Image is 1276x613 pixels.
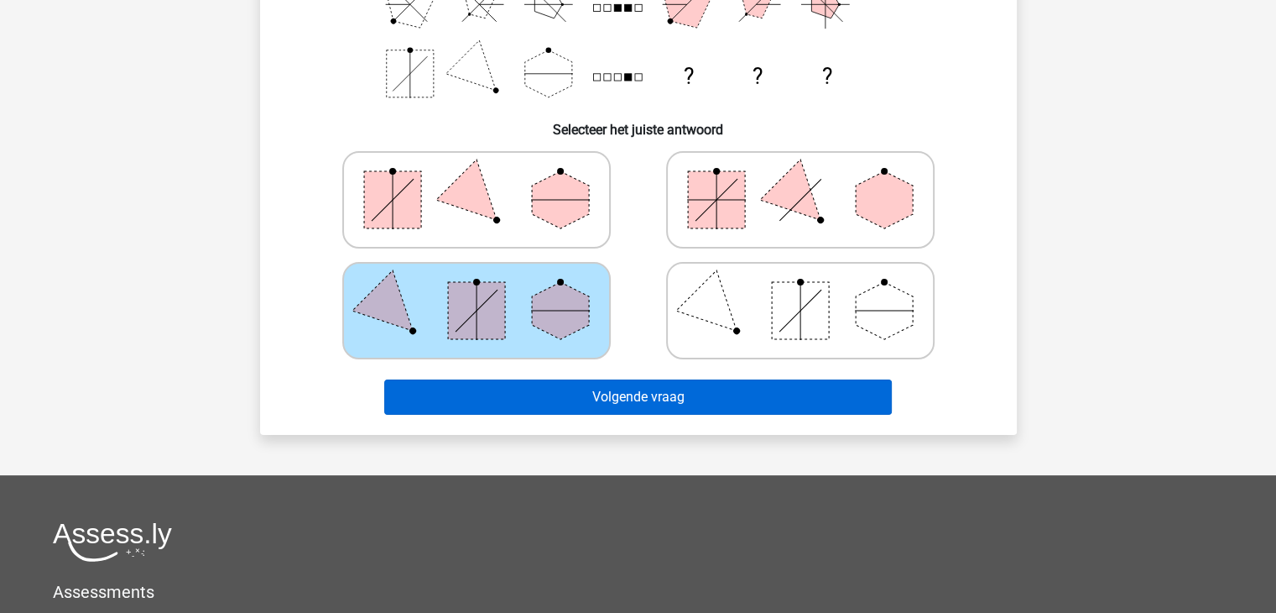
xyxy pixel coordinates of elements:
img: Assessly logo [53,522,172,562]
text: ? [753,64,763,89]
text: ? [683,64,693,89]
h6: Selecteer het juiste antwoord [287,108,990,138]
button: Volgende vraag [384,380,892,415]
h5: Assessments [53,582,1223,602]
text: ? [821,64,831,89]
